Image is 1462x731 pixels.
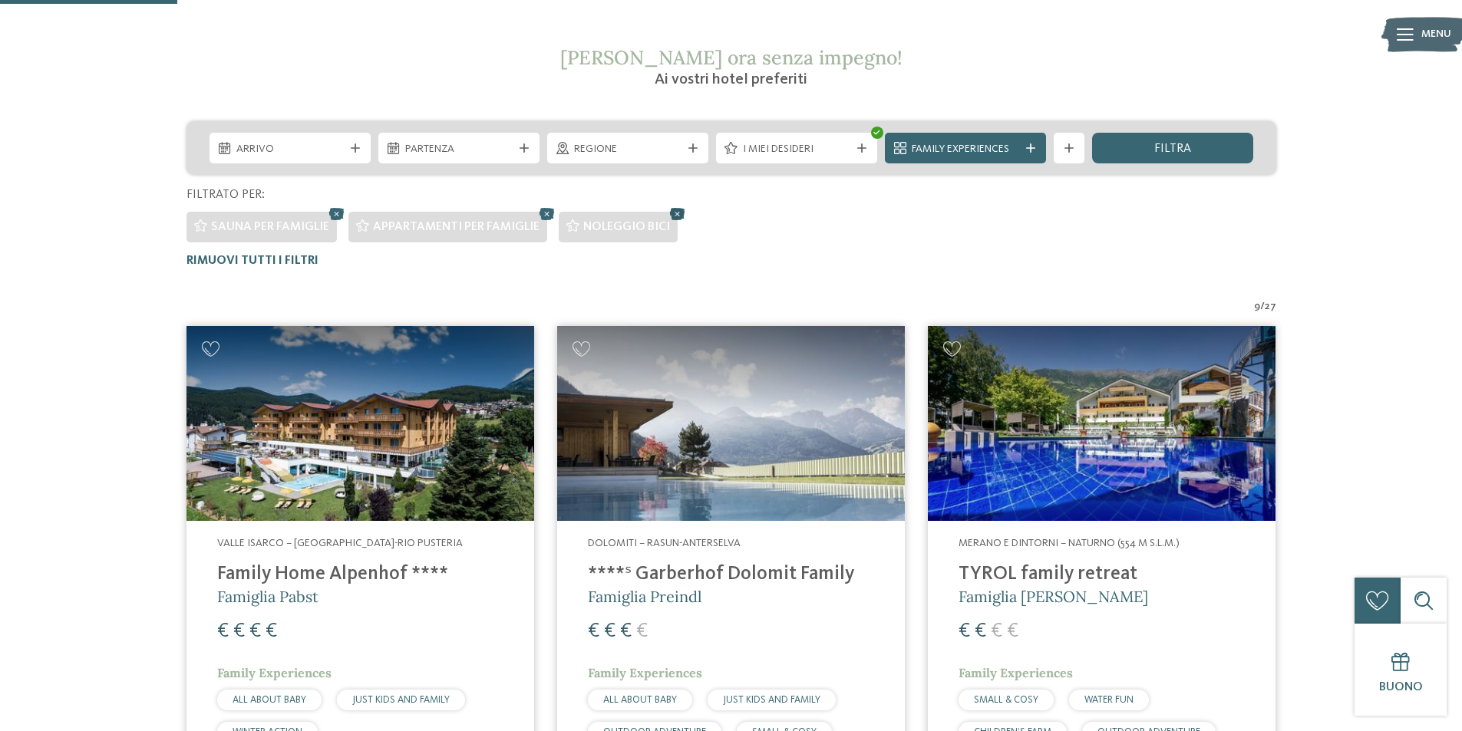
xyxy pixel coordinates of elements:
[217,665,332,680] span: Family Experiences
[249,621,261,641] span: €
[574,142,681,157] span: Regione
[236,142,344,157] span: Arrivo
[217,563,503,586] h4: Family Home Alpenhof ****
[588,587,701,606] span: Famiglia Preindl
[1379,681,1423,693] span: Buono
[405,142,513,157] span: Partenza
[975,621,986,641] span: €
[588,665,702,680] span: Family Experiences
[1084,695,1134,705] span: WATER FUN
[743,142,850,157] span: I miei desideri
[1355,624,1447,716] a: Buono
[655,72,807,87] span: Ai vostri hotel preferiti
[186,326,534,522] img: Family Home Alpenhof ****
[1260,299,1265,314] span: /
[959,538,1180,548] span: Merano e dintorni – Naturno (554 m s.l.m.)
[373,221,540,233] span: Appartamenti per famiglie
[991,621,1002,641] span: €
[636,621,648,641] span: €
[583,221,670,233] span: Noleggio bici
[603,695,677,705] span: ALL ABOUT BABY
[560,45,903,70] span: [PERSON_NAME] ora senza impegno!
[588,538,741,548] span: Dolomiti – Rasun-Anterselva
[352,695,450,705] span: JUST KIDS AND FAMILY
[186,255,318,267] span: Rimuovi tutti i filtri
[1265,299,1276,314] span: 27
[557,326,905,522] img: Cercate un hotel per famiglie? Qui troverete solo i migliori!
[974,695,1038,705] span: SMALL & COSY
[1154,143,1191,155] span: filtra
[217,538,463,548] span: Valle Isarco – [GEOGRAPHIC_DATA]-Rio Pusteria
[1254,299,1260,314] span: 9
[959,665,1073,680] span: Family Experiences
[959,587,1148,606] span: Famiglia [PERSON_NAME]
[211,221,329,233] span: Sauna per famiglie
[588,621,599,641] span: €
[928,326,1276,522] img: Familien Wellness Residence Tyrol ****
[266,621,277,641] span: €
[912,142,1019,157] span: Family Experiences
[1007,621,1018,641] span: €
[723,695,820,705] span: JUST KIDS AND FAMILY
[186,189,265,201] span: Filtrato per:
[233,695,306,705] span: ALL ABOUT BABY
[217,621,229,641] span: €
[233,621,245,641] span: €
[604,621,615,641] span: €
[959,563,1245,586] h4: TYROL family retreat
[217,587,318,606] span: Famiglia Pabst
[588,563,874,586] h4: ****ˢ Garberhof Dolomit Family
[959,621,970,641] span: €
[620,621,632,641] span: €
